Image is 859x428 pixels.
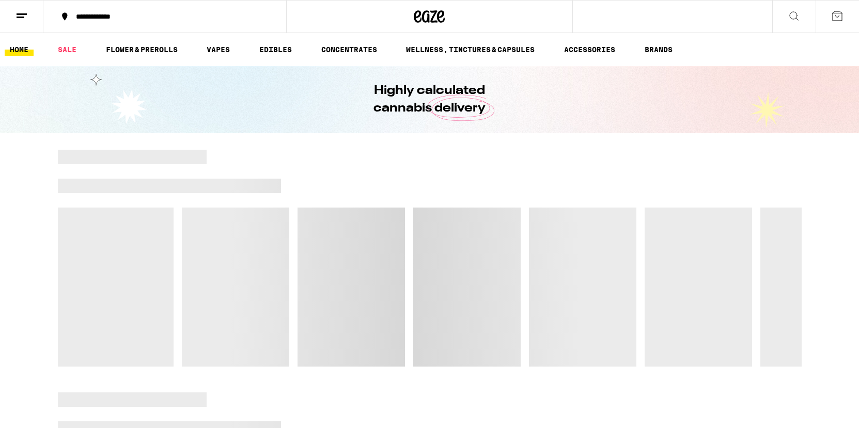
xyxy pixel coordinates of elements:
a: EDIBLES [254,43,297,56]
h1: Highly calculated cannabis delivery [345,82,515,117]
a: SALE [53,43,82,56]
a: CONCENTRATES [316,43,382,56]
a: VAPES [201,43,235,56]
a: WELLNESS, TINCTURES & CAPSULES [401,43,540,56]
a: BRANDS [639,43,678,56]
a: FLOWER & PREROLLS [101,43,183,56]
a: HOME [5,43,34,56]
a: ACCESSORIES [559,43,620,56]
